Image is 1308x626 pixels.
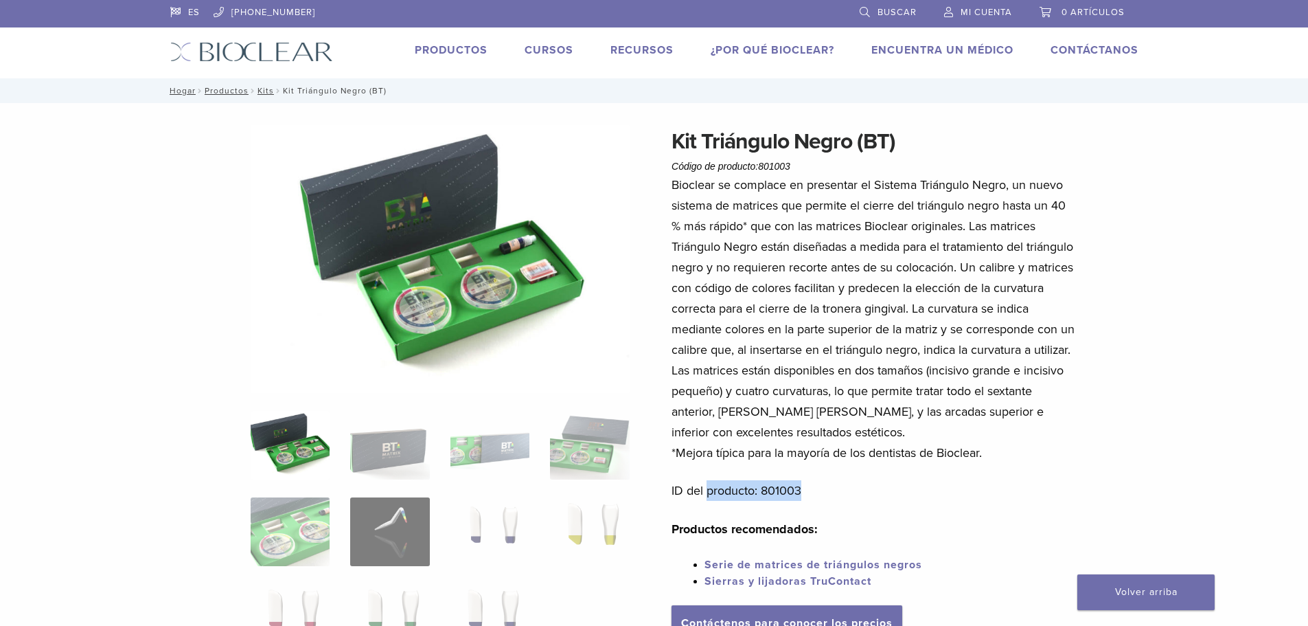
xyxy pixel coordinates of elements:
font: Buscar [877,7,917,18]
a: Serie de matrices de triángulos negros [704,558,922,572]
a: Cursos [525,43,573,57]
font: Bioclear se complace en presentar el Sistema Triángulo Negro, un nuevo sistema de matrices que pe... [672,177,1075,440]
a: Productos [205,86,249,96]
font: Volver arriba [1115,586,1178,598]
a: ¿Por qué Bioclear? [711,43,834,57]
a: Productos [415,43,487,57]
font: *Mejora típica para la mayoría de los dentistas de Bioclear. [672,445,982,460]
a: Volver arriba [1077,574,1215,610]
font: [PHONE_NUMBER] [231,7,315,18]
font: ES [188,7,200,18]
img: Kit Triángulo Negro (BT) - Imagen 4 [550,411,629,480]
img: Intro-Black-Triangle-Kit-6-Copy-e1548792917662-324x324.jpg [251,411,330,480]
img: Kit Triángulo Negro (BT) - Imagen 3 [450,411,529,480]
font: Kit Triángulo Negro (BT) [672,128,895,155]
font: ID del producto: 801003 [672,483,801,498]
a: Encuentra un médico [871,43,1013,57]
img: Kit Triángulo Negro (BT) - Imagen 2 [350,411,429,480]
font: 801003 [758,161,790,172]
font: Productos recomendados: [672,522,818,537]
a: Recursos [610,43,674,57]
font: Hogar [170,86,196,96]
img: Kit Triángulo Negro (BT) - Imagen 7 [450,498,529,566]
font: Código de producto: [672,161,758,172]
img: Kit Triángulo Negro (BT) - Imagen 5 [251,498,330,566]
img: Kit de introducción al triángulo negro 6 - Copia [251,125,630,393]
a: Kits [257,86,274,96]
a: Contáctanos [1051,43,1138,57]
font: 0 artículos [1062,7,1125,18]
font: Kit Triángulo Negro (BT) [283,86,387,96]
font: Mi cuenta [961,7,1012,18]
img: Kit Triángulo Negro (BT) - Imagen 8 [550,498,629,566]
a: Hogar [165,86,196,96]
img: Bioclear [170,42,333,62]
a: Sierras y lijadoras TruContact [704,574,871,588]
img: Kit Triángulo Negro (BT) - Imagen 6 [350,498,429,566]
